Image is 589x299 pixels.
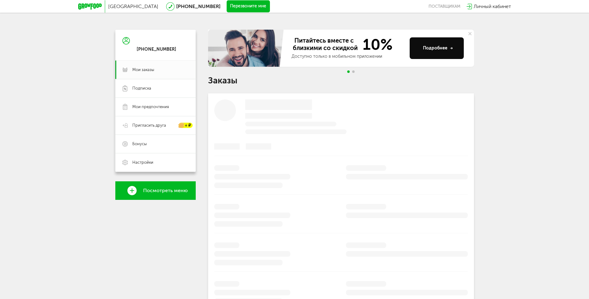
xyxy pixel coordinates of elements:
button: Перезвоните мне [227,0,270,13]
span: Пригласить друга [132,123,166,128]
a: Бонусы [115,135,196,153]
span: Посмотреть меню [143,188,188,193]
span: [GEOGRAPHIC_DATA] [108,3,158,9]
a: Мои предпочтения [115,98,196,116]
a: Посмотреть меню [115,181,196,200]
a: Настройки [115,153,196,172]
span: Go to slide 2 [352,70,355,73]
span: Бонусы [132,141,147,147]
div: Подробнее [423,45,453,51]
a: Мои заказы [115,61,196,79]
a: Личный кабинет [467,3,511,9]
span: Подписка [132,86,151,91]
div: + ₽ [179,123,193,128]
img: family-banner.579af9d.jpg [208,30,285,67]
a: Подписка [115,79,196,98]
div: Доступно только в мобильном приложении [292,53,405,60]
span: Питайтесь вместе с близкими со скидкой [292,37,359,52]
span: 10% [359,37,393,52]
span: Настройки [132,160,153,165]
span: Мои заказы [132,67,154,73]
span: Личный кабинет [474,3,511,9]
button: Подробнее [410,37,464,59]
h1: Заказы [208,77,474,85]
a: Пригласить друга + ₽ [115,116,196,135]
span: Мои предпочтения [132,104,169,110]
a: [PHONE_NUMBER] [176,3,220,9]
span: Go to slide 1 [347,70,350,73]
div: [PHONE_NUMBER] [137,47,176,52]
